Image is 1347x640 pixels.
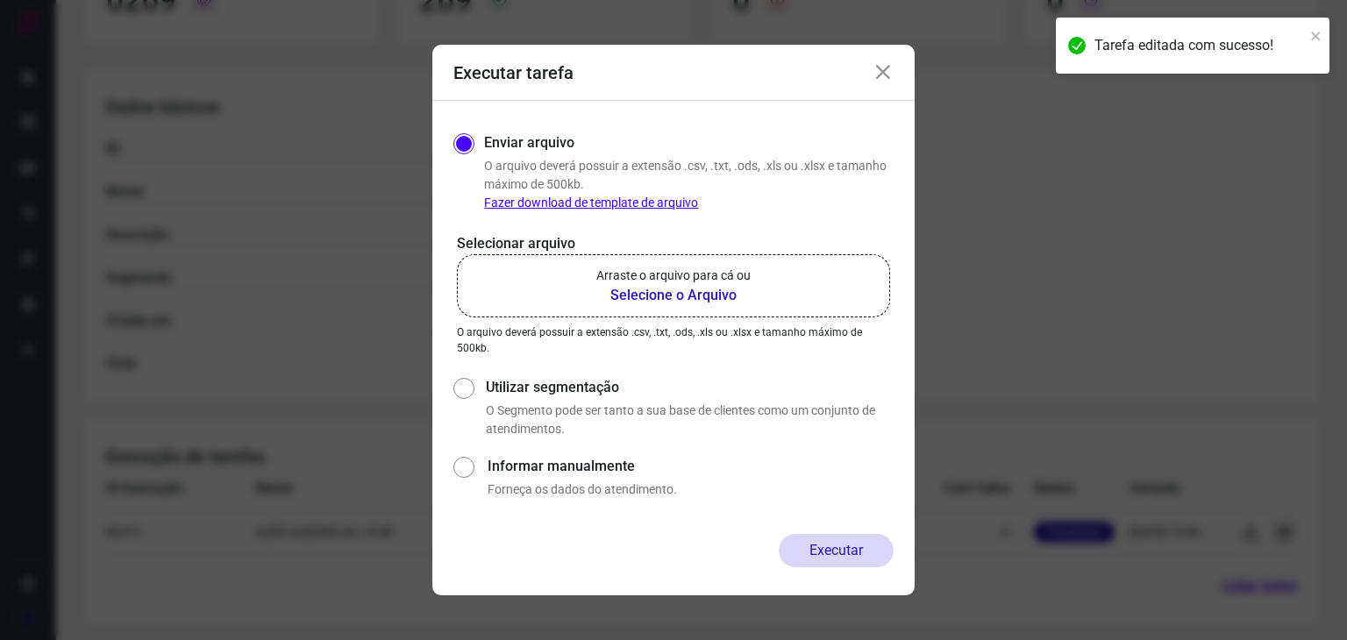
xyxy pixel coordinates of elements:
[486,377,894,398] label: Utilizar segmentação
[457,324,890,356] p: O arquivo deverá possuir a extensão .csv, .txt, .ods, .xls ou .xlsx e tamanho máximo de 500kb.
[486,402,894,438] p: O Segmento pode ser tanto a sua base de clientes como um conjunto de atendimentos.
[484,196,698,210] a: Fazer download de template de arquivo
[484,157,894,212] p: O arquivo deverá possuir a extensão .csv, .txt, .ods, .xls ou .xlsx e tamanho máximo de 500kb.
[484,132,574,153] label: Enviar arquivo
[1310,25,1322,46] button: close
[453,62,574,83] h3: Executar tarefa
[488,480,894,499] p: Forneça os dados do atendimento.
[457,233,890,254] p: Selecionar arquivo
[488,456,894,477] label: Informar manualmente
[1094,35,1305,56] div: Tarefa editada com sucesso!
[596,267,751,285] p: Arraste o arquivo para cá ou
[596,285,751,306] b: Selecione o Arquivo
[779,534,894,567] button: Executar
